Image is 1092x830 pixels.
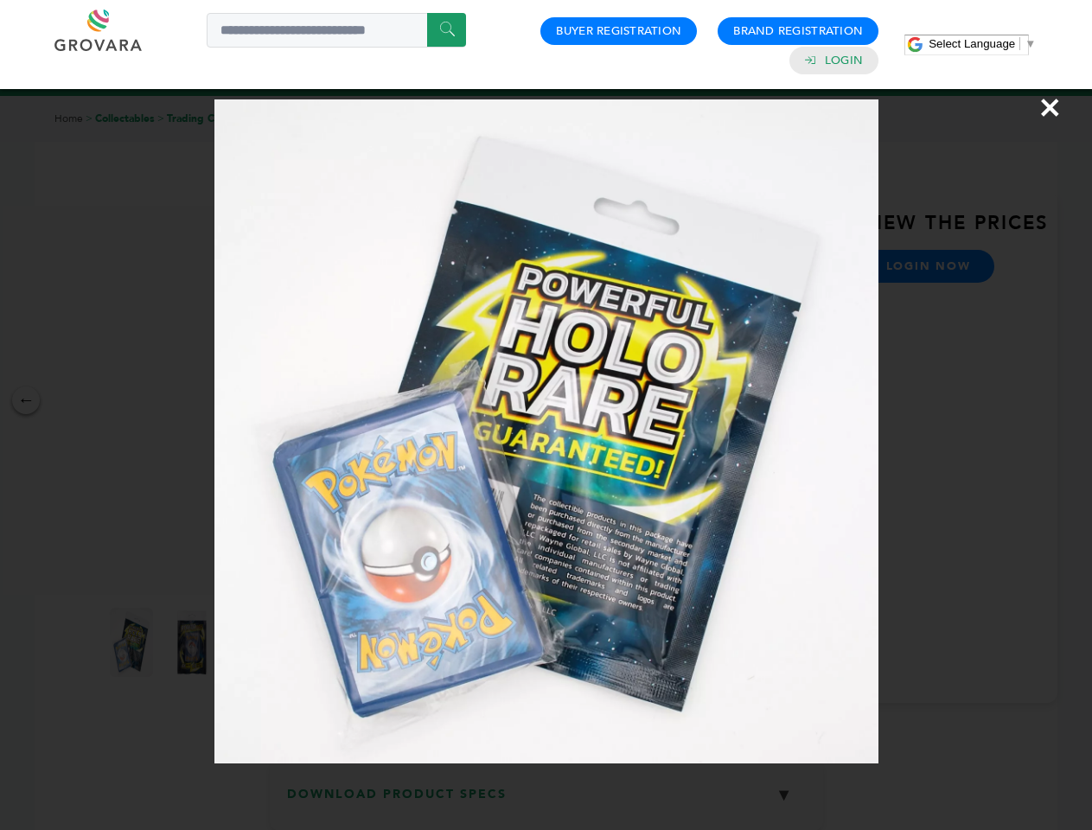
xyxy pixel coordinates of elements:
[556,23,681,39] a: Buyer Registration
[214,99,878,763] img: Image Preview
[929,37,1036,50] a: Select Language​
[929,37,1015,50] span: Select Language
[1038,83,1062,131] span: ×
[733,23,863,39] a: Brand Registration
[1025,37,1036,50] span: ▼
[825,53,863,68] a: Login
[207,13,466,48] input: Search a product or brand...
[1019,37,1020,50] span: ​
